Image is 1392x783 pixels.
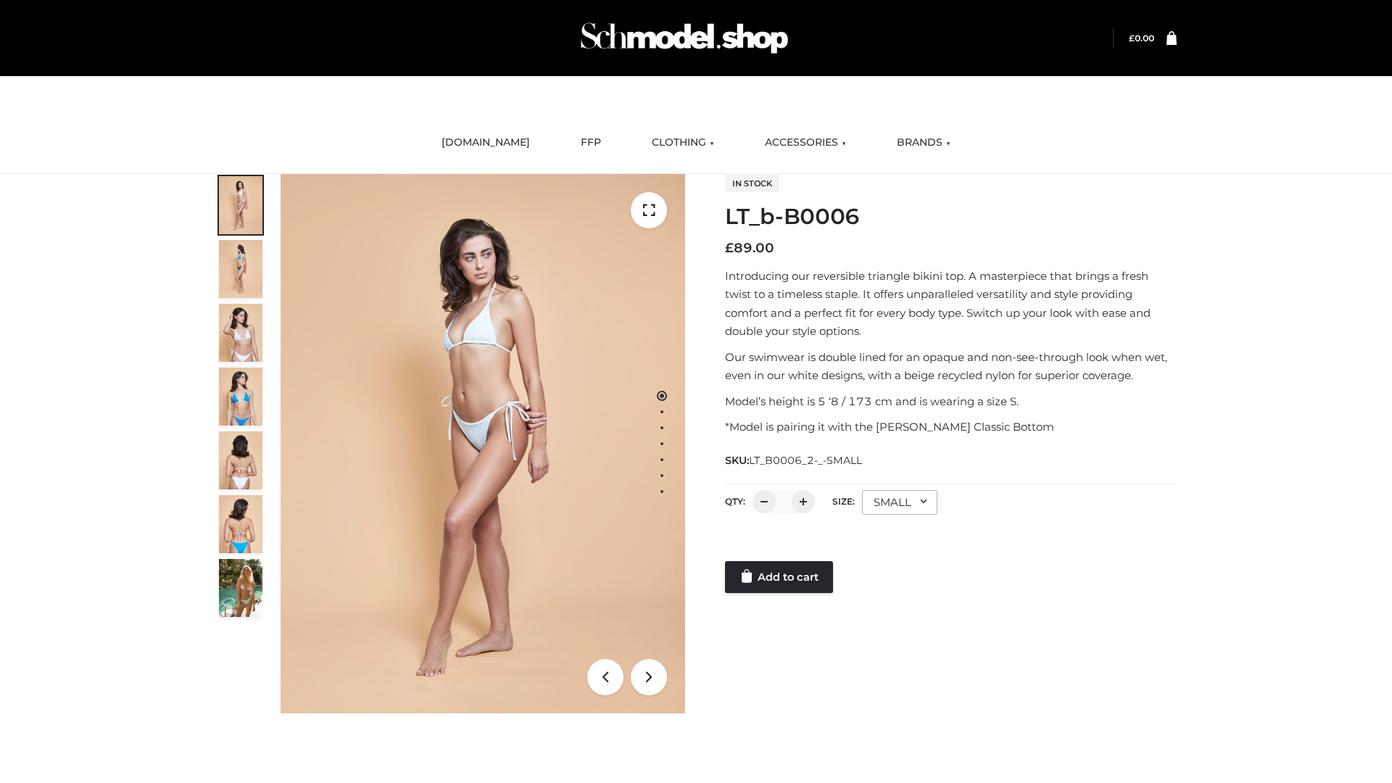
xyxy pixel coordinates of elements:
[754,127,857,159] a: ACCESSORIES
[431,127,541,159] a: [DOMAIN_NAME]
[576,9,793,67] img: Schmodel Admin 964
[281,174,685,713] img: ArielClassicBikiniTop_CloudNine_AzureSky_OW114ECO_1
[725,392,1177,411] p: Model’s height is 5 ‘8 / 173 cm and is wearing a size S.
[725,240,734,256] span: £
[862,490,937,515] div: SMALL
[570,127,612,159] a: FFP
[1129,33,1154,43] a: £0.00
[725,452,863,469] span: SKU:
[749,454,862,467] span: LT_B0006_2-_-SMALL
[725,175,779,192] span: In stock
[219,368,262,426] img: ArielClassicBikiniTop_CloudNine_AzureSky_OW114ECO_4-scaled.jpg
[725,240,774,256] bdi: 89.00
[725,496,745,507] label: QTY:
[1129,33,1135,43] span: £
[725,418,1177,436] p: *Model is pairing it with the [PERSON_NAME] Classic Bottom
[219,495,262,553] img: ArielClassicBikiniTop_CloudNine_AzureSky_OW114ECO_8-scaled.jpg
[725,561,833,593] a: Add to cart
[219,559,262,617] img: Arieltop_CloudNine_AzureSky2.jpg
[886,127,961,159] a: BRANDS
[219,176,262,234] img: ArielClassicBikiniTop_CloudNine_AzureSky_OW114ECO_1-scaled.jpg
[725,267,1177,341] p: Introducing our reversible triangle bikini top. A masterpiece that brings a fresh twist to a time...
[219,431,262,489] img: ArielClassicBikiniTop_CloudNine_AzureSky_OW114ECO_7-scaled.jpg
[1129,33,1154,43] bdi: 0.00
[641,127,725,159] a: CLOTHING
[725,204,1177,230] h1: LT_b-B0006
[219,304,262,362] img: ArielClassicBikiniTop_CloudNine_AzureSky_OW114ECO_3-scaled.jpg
[725,348,1177,385] p: Our swimwear is double lined for an opaque and non-see-through look when wet, even in our white d...
[219,240,262,298] img: ArielClassicBikiniTop_CloudNine_AzureSky_OW114ECO_2-scaled.jpg
[832,496,855,507] label: Size:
